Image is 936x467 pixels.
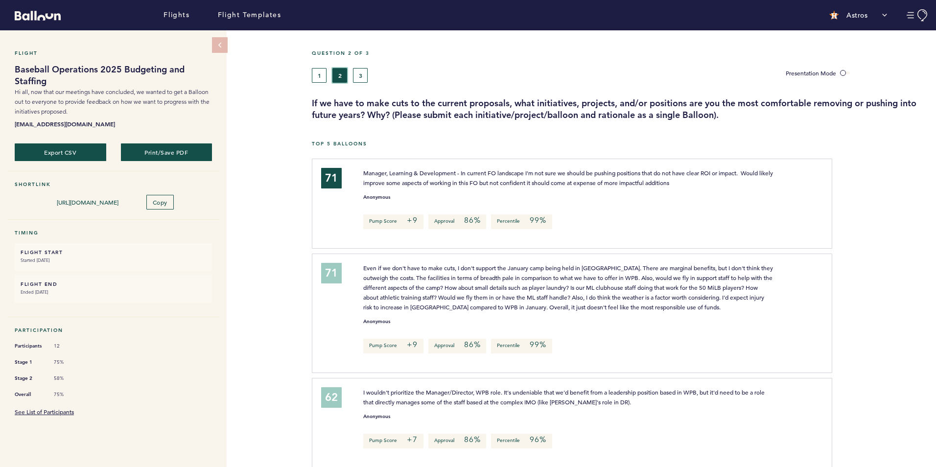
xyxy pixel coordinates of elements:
em: 86% [464,340,480,350]
span: Overall [15,390,44,399]
span: 75% [54,391,83,398]
p: Pump Score [363,214,423,229]
button: Manage Account [907,9,929,22]
h3: If we have to make cuts to the current proposals, what initiatives, projects, and/or positions ar... [312,97,929,121]
a: Flights [164,10,189,21]
h5: Timing [15,230,212,236]
em: +9 [407,340,418,350]
button: 2 [332,68,347,83]
span: Stage 1 [15,357,44,367]
em: 96% [530,435,546,444]
span: 58% [54,375,83,382]
em: 86% [464,215,480,225]
em: +7 [407,435,418,444]
span: Copy [153,198,167,206]
h6: FLIGHT END [21,281,206,287]
span: Hi all, now that our meetings have concluded, we wanted to get a Balloon out to everyone to provi... [15,88,210,115]
p: Approval [428,339,486,353]
small: Anonymous [363,414,390,419]
a: See List of Participants [15,408,74,416]
div: 71 [321,168,342,188]
span: Even if we don't have to make cuts, I don't support the January camp being held in [GEOGRAPHIC_DA... [363,264,774,311]
h5: Shortlink [15,181,212,187]
p: Percentile [491,434,552,448]
p: Approval [428,214,486,229]
small: Anonymous [363,195,390,200]
small: Ended [DATE] [21,287,206,297]
p: Percentile [491,339,552,353]
button: Copy [146,195,174,210]
svg: Balloon [15,11,61,21]
p: Percentile [491,214,552,229]
em: +9 [407,215,418,225]
em: 86% [464,435,480,444]
h6: FLIGHT START [21,249,206,256]
p: Astros [846,10,867,20]
h5: Top 5 Balloons [312,140,929,147]
span: Presentation Mode [786,69,836,77]
em: 99% [530,340,546,350]
b: [EMAIL_ADDRESS][DOMAIN_NAME] [15,119,212,129]
p: Pump Score [363,434,423,448]
span: Stage 2 [15,374,44,383]
button: Print/Save PDF [121,143,212,161]
span: Participants [15,341,44,351]
small: Started [DATE] [21,256,206,265]
span: 75% [54,359,83,366]
h5: Participation [15,327,212,333]
span: 12 [54,343,83,350]
button: Astros [824,5,892,25]
em: 99% [530,215,546,225]
button: 3 [353,68,368,83]
span: I wouldn't prioritize the Manager/Director, WPB role. It's undeniable that we'd benefit from a le... [363,388,766,406]
p: Approval [428,434,486,448]
a: Balloon [7,10,61,20]
button: Export CSV [15,143,106,161]
span: Manager, Learning & Development - In current FO landscape I'm not sure we should be pushing posit... [363,169,774,187]
div: 62 [321,387,342,408]
h1: Baseball Operations 2025 Budgeting and Staffing [15,64,212,87]
button: 1 [312,68,327,83]
h5: Question 2 of 3 [312,50,929,56]
div: 71 [321,263,342,283]
small: Anonymous [363,319,390,324]
h5: Flight [15,50,212,56]
p: Pump Score [363,339,423,353]
a: Flight Templates [218,10,281,21]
